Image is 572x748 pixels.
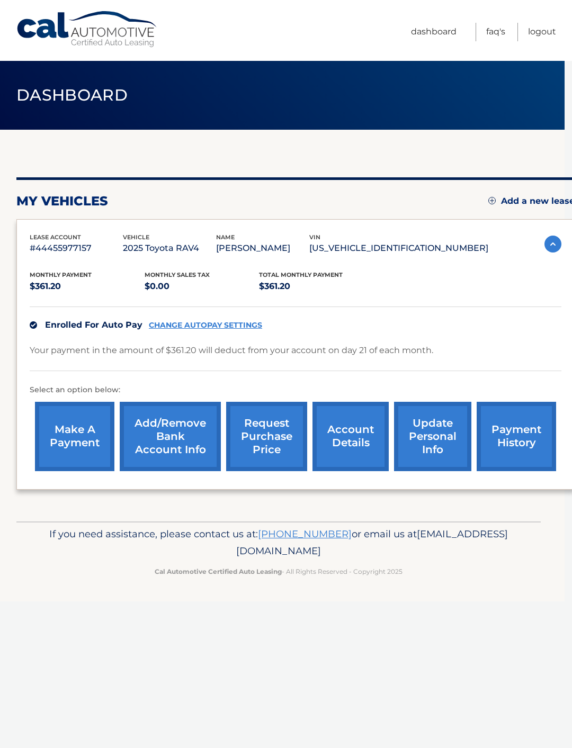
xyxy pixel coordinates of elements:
p: 2025 Toyota RAV4 [123,241,216,256]
p: [US_VEHICLE_IDENTIFICATION_NUMBER] [309,241,488,256]
a: FAQ's [486,23,505,41]
span: vehicle [123,233,149,241]
a: payment history [477,402,556,471]
a: CHANGE AUTOPAY SETTINGS [149,321,262,330]
p: #44455977157 [30,241,123,256]
a: make a payment [35,402,114,471]
p: $361.20 [30,279,145,294]
p: [PERSON_NAME] [216,241,309,256]
a: Add/Remove bank account info [120,402,221,471]
img: add.svg [488,197,496,204]
span: Total Monthly Payment [259,271,343,278]
p: Select an option below: [30,384,561,396]
a: update personal info [394,402,471,471]
a: request purchase price [226,402,307,471]
span: Monthly Payment [30,271,92,278]
span: Enrolled For Auto Pay [45,320,142,330]
a: Dashboard [411,23,457,41]
p: $361.20 [259,279,374,294]
img: check.svg [30,321,37,329]
p: - All Rights Reserved - Copyright 2025 [32,566,525,577]
span: Dashboard [16,85,128,105]
img: accordion-active.svg [544,236,561,253]
a: Cal Automotive [16,11,159,48]
strong: Cal Automotive Certified Auto Leasing [155,567,282,575]
a: [PHONE_NUMBER] [258,528,352,540]
p: If you need assistance, please contact us at: or email us at [32,526,525,560]
a: account details [312,402,389,471]
p: Your payment in the amount of $361.20 will deduct from your account on day 21 of each month. [30,343,433,358]
a: Logout [528,23,556,41]
p: $0.00 [145,279,260,294]
span: vin [309,233,320,241]
h2: my vehicles [16,193,108,209]
span: Monthly sales Tax [145,271,210,278]
span: name [216,233,235,241]
span: lease account [30,233,81,241]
